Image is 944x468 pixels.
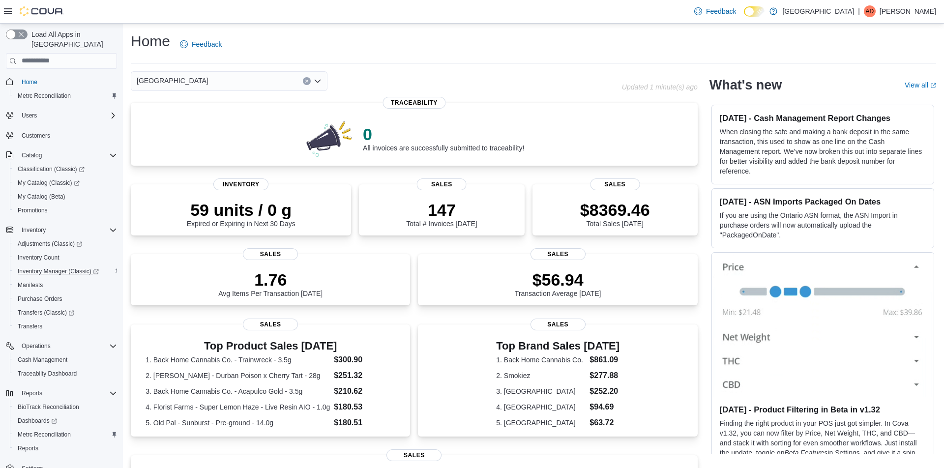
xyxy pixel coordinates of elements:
button: Operations [18,340,55,352]
span: Transfers [18,322,42,330]
a: Feedback [176,34,226,54]
span: My Catalog (Beta) [14,191,117,203]
span: Sales [590,178,640,190]
p: | [858,5,860,17]
button: Users [2,109,121,122]
a: My Catalog (Beta) [14,191,69,203]
button: Traceabilty Dashboard [10,367,121,380]
a: Traceabilty Dashboard [14,368,81,380]
dt: 1. Back Home Cannabis Co. [496,355,586,365]
span: My Catalog (Beta) [18,193,65,201]
span: Traceability [383,97,445,109]
span: AD [866,5,874,17]
a: Inventory Count [14,252,63,263]
a: Adjustments (Classic) [10,237,121,251]
span: Dashboards [14,415,117,427]
h3: [DATE] - Cash Management Report Changes [720,113,926,123]
span: Operations [18,340,117,352]
span: Sales [243,319,298,330]
span: Purchase Orders [18,295,62,303]
span: Traceabilty Dashboard [18,370,77,378]
a: Transfers (Classic) [14,307,78,319]
a: Transfers [14,321,46,332]
p: $56.94 [515,270,601,290]
p: If you are using the Ontario ASN format, the ASN Import in purchase orders will now automatically... [720,210,926,240]
em: Beta Features [784,449,827,457]
span: Adjustments (Classic) [14,238,117,250]
dt: 2. [PERSON_NAME] - Durban Poison x Cherry Tart - 28g [146,371,330,380]
div: Transaction Average [DATE] [515,270,601,297]
button: Cash Management [10,353,121,367]
a: Metrc Reconciliation [14,90,75,102]
span: Sales [531,248,586,260]
p: [PERSON_NAME] [880,5,936,17]
div: Alex Dean [864,5,876,17]
a: Purchase Orders [14,293,66,305]
p: 59 units / 0 g [187,200,295,220]
button: Inventory Count [10,251,121,264]
svg: External link [930,83,936,88]
span: Users [18,110,117,121]
button: Inventory [2,223,121,237]
dt: 3. Back Home Cannabis Co. - Acapulco Gold - 3.5g [146,386,330,396]
h2: What's new [709,77,782,93]
span: My Catalog (Classic) [14,177,117,189]
button: Catalog [18,149,46,161]
span: Inventory [22,226,46,234]
dd: $861.09 [590,354,619,366]
dd: $277.88 [590,370,619,381]
span: Manifests [18,281,43,289]
span: Purchase Orders [14,293,117,305]
span: Load All Apps in [GEOGRAPHIC_DATA] [28,29,117,49]
img: 0 [304,118,355,158]
p: Updated 1 minute(s) ago [622,83,698,91]
a: Inventory Manager (Classic) [14,265,103,277]
dt: 4. [GEOGRAPHIC_DATA] [496,402,586,412]
span: Catalog [22,151,42,159]
dt: 4. Florist Farms - Super Lemon Haze - Live Resin AIO - 1.0g [146,402,330,412]
a: Feedback [690,1,740,21]
span: Inventory Count [14,252,117,263]
p: 1.76 [218,270,323,290]
button: Users [18,110,41,121]
button: Purchase Orders [10,292,121,306]
dt: 5. Old Pal - Sunburst - Pre-ground - 14.0g [146,418,330,428]
button: Operations [2,339,121,353]
span: Sales [531,319,586,330]
button: BioTrack Reconciliation [10,400,121,414]
span: Customers [22,132,50,140]
span: Home [22,78,37,86]
button: Metrc Reconciliation [10,428,121,441]
div: Total Sales [DATE] [580,200,650,228]
a: Reports [14,442,42,454]
span: Metrc Reconciliation [14,429,117,440]
span: Sales [386,449,442,461]
a: Classification (Classic) [10,162,121,176]
dd: $252.20 [590,385,619,397]
p: Finding the right product in your POS just got simpler. In Cova v1.32, you can now filter by Pric... [720,418,926,468]
button: Customers [2,128,121,143]
button: Transfers [10,320,121,333]
span: Metrc Reconciliation [18,92,71,100]
a: Dashboards [14,415,61,427]
span: Transfers (Classic) [18,309,74,317]
span: Inventory Count [18,254,59,262]
div: Avg Items Per Transaction [DATE] [218,270,323,297]
dd: $210.62 [334,385,395,397]
span: Reports [22,389,42,397]
a: Dashboards [10,414,121,428]
dt: 1. Back Home Cannabis Co. - Trainwreck - 3.5g [146,355,330,365]
p: $8369.46 [580,200,650,220]
div: Total # Invoices [DATE] [406,200,477,228]
h3: Top Brand Sales [DATE] [496,340,619,352]
dd: $63.72 [590,417,619,429]
h3: [DATE] - Product Filtering in Beta in v1.32 [720,405,926,414]
span: Metrc Reconciliation [18,431,71,439]
dd: $94.69 [590,401,619,413]
span: Inventory [18,224,117,236]
button: Reports [2,386,121,400]
span: Sales [243,248,298,260]
span: Customers [18,129,117,142]
dt: 5. [GEOGRAPHIC_DATA] [496,418,586,428]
